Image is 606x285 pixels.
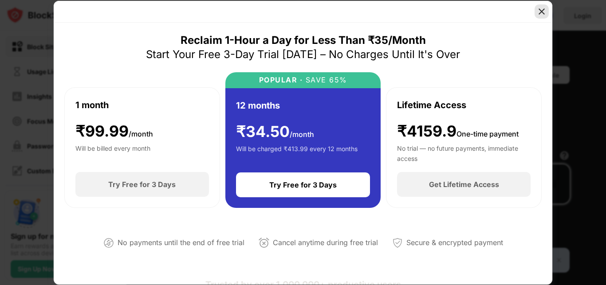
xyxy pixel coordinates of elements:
div: ₹4159.9 [397,122,519,141]
div: Try Free for 3 Days [269,180,337,189]
div: Get Lifetime Access [429,180,499,189]
div: POPULAR · [259,76,303,84]
div: ₹ 34.50 [236,123,314,141]
div: Secure & encrypted payment [406,236,503,249]
div: 12 months [236,99,280,112]
div: Lifetime Access [397,98,466,112]
div: No trial — no future payments, immediate access [397,144,531,161]
span: One-time payment [456,129,519,138]
div: SAVE 65% [303,76,347,84]
div: Cancel anytime during free trial [273,236,378,249]
img: secured-payment [392,238,403,248]
div: Will be billed every month [75,144,150,161]
div: Start Your Free 3-Day Trial [DATE] – No Charges Until It's Over [146,47,460,62]
div: Try Free for 3 Days [108,180,176,189]
img: cancel-anytime [259,238,269,248]
div: Will be charged ₹413.99 every 12 months [236,144,358,162]
div: 1 month [75,98,109,112]
span: /month [290,130,314,139]
div: No payments until the end of free trial [118,236,244,249]
div: ₹ 99.99 [75,122,153,141]
div: Reclaim 1-Hour a Day for Less Than ₹35/Month [181,33,426,47]
img: not-paying [103,238,114,248]
span: /month [129,129,153,138]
